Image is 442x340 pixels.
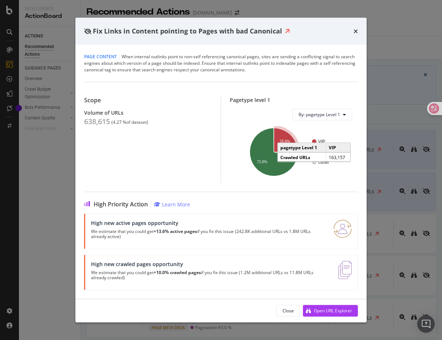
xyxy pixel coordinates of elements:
div: High new crawled pages opportunity [91,261,329,267]
button: Open URL Explorer [303,305,358,316]
p: We estimate that you could get if you fix this issue (1.2M additional URLs vs 11.8M URLs already ... [91,270,329,280]
button: By: pagetype Level 1 [292,108,352,120]
div: 638,615 [84,117,110,126]
p: We estimate that you could get if you fix this issue (242.8K additional URLs vs 1.8M URLs already... [91,229,325,239]
text: VIP [318,139,325,144]
div: eye-slash [84,28,91,34]
span: By: pagetype Level 1 [299,111,340,118]
span: Fix Links in Content pointing to Pages with bad Canonical [93,27,282,35]
div: Close [283,308,294,314]
text: 71.6% [257,159,267,163]
div: ( 4.27 % of dataset ) [111,119,148,124]
div: Open URL Explorer [314,308,352,314]
div: When internal outlinks point to non-self referencing canonical pages, sites are sending a conflic... [84,53,358,73]
div: Volume of URLs [84,109,212,115]
img: RO06QsNG.png [334,220,352,238]
text: SEO-SRP [318,146,338,151]
svg: A chart. [236,126,352,177]
text: Other [318,160,329,165]
div: times [354,27,358,36]
div: Learn More [162,201,190,207]
span: | [118,53,121,59]
img: e5DMFwAAAABJRU5ErkJggg== [338,261,352,279]
button: Close [276,305,300,316]
div: High new active pages opportunity [91,220,325,226]
div: Scope [84,96,212,103]
span: High Priority Action [94,201,148,207]
strong: +10.0% crawled pages [154,269,201,275]
text: 25.6% [280,139,290,143]
a: Learn More [154,201,190,207]
text: BRP [318,153,327,158]
div: Pagetype level 1 [230,96,358,103]
span: Page Content [84,53,117,59]
div: Open Intercom Messenger [417,315,435,333]
div: modal [75,18,367,323]
strong: +13.6% active pages [154,228,197,234]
